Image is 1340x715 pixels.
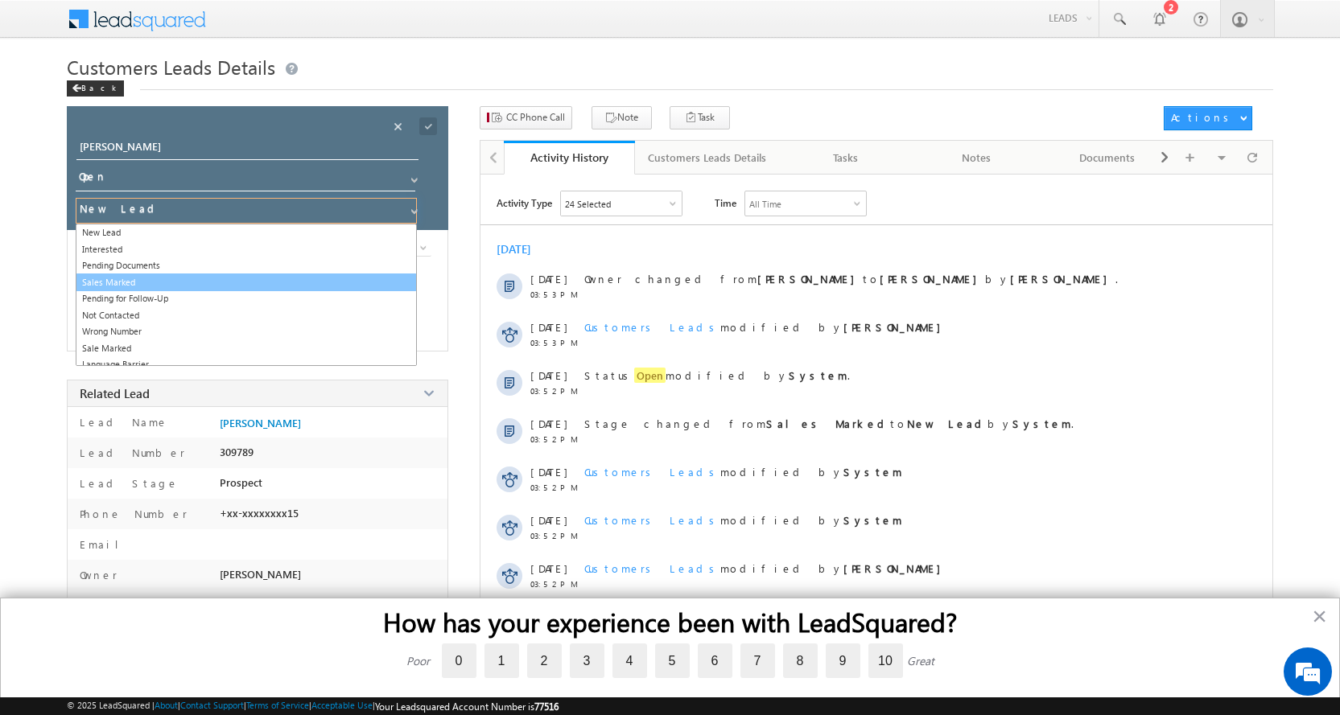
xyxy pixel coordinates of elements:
[648,148,766,167] div: Customers Leads Details
[592,106,652,129] button: Note
[220,507,299,520] span: +xx-xxxxxxxx15
[584,465,720,479] span: Customers Leads
[757,272,863,286] strong: [PERSON_NAME]
[584,368,850,383] span: Status modified by .
[530,531,579,540] span: 03:52 PM
[584,320,720,334] span: Customers Leads
[530,386,579,396] span: 03:52 PM
[530,561,567,575] span: [DATE]
[530,320,567,334] span: [DATE]
[880,272,985,286] strong: [PERSON_NAME]
[655,643,690,678] label: 5
[402,199,423,216] a: Show All Items
[67,700,559,713] span: © 2025 LeadSquared | | | | |
[530,434,579,444] span: 03:52 PM
[789,368,847,382] strong: System
[783,643,818,678] label: 8
[76,307,416,324] a: Not Contacted
[76,198,417,224] input: Stage
[311,700,373,710] a: Acceptable Use
[570,643,604,678] label: 3
[1012,417,1071,430] strong: System
[76,224,416,241] a: New Lead
[155,700,178,710] a: About
[907,417,987,430] strong: New Lead
[584,272,1118,286] span: Owner changed from to by .
[80,385,150,401] span: Related Lead
[33,606,1307,637] h2: How has your experience been with LeadSquared?
[1171,110,1235,125] div: Actions
[634,368,666,383] span: Open
[530,579,579,589] span: 03:52 PM
[715,191,736,215] span: Time
[180,700,244,710] a: Contact Support
[740,643,775,678] label: 7
[76,476,179,490] label: Lead Stage
[794,148,897,167] div: Tasks
[76,290,416,307] a: Pending for Follow-Up
[530,483,579,492] span: 03:52 PM
[584,561,720,575] span: Customers Leads
[670,106,730,129] button: Task
[530,465,567,479] span: [DATE]
[406,653,430,668] div: Poor
[76,241,416,258] a: Interested
[843,513,902,527] strong: System
[530,290,579,299] span: 03:53 PM
[584,417,1074,430] span: Stage changed from to by .
[530,513,567,527] span: [DATE]
[411,240,431,256] a: Show All Items
[220,476,262,489] span: Prospect
[612,643,647,678] label: 4
[76,323,416,340] a: Wrong Number
[565,199,611,209] div: 24 Selected
[907,653,934,668] div: Great
[584,561,949,575] span: modified by
[76,446,185,459] label: Lead Number
[530,368,567,382] span: [DATE]
[67,80,124,97] div: Back
[1010,272,1115,286] strong: [PERSON_NAME]
[220,446,254,458] span: 309789
[67,54,275,80] span: Customers Leads Details
[843,561,949,575] strong: [PERSON_NAME]
[76,273,417,292] a: Sales Marked
[76,356,416,373] a: Language Barrier
[530,272,567,286] span: [DATE]
[584,320,949,334] span: modified by
[76,568,118,581] label: Owner
[561,191,682,216] div: Owner Changed,Status Changed,Stage Changed,Source Changed,Notes & 19 more..
[220,417,301,429] span: [PERSON_NAME]
[76,415,168,429] label: Lead Name
[76,138,418,160] input: Opportunity Name Opportunity Name
[534,701,559,713] span: 77516
[1055,148,1159,167] div: Documents
[530,417,567,430] span: [DATE]
[246,700,309,710] a: Terms of Service
[843,465,902,479] strong: System
[506,110,565,125] span: CC Phone Call
[584,513,720,527] span: Customers Leads
[584,465,902,479] span: modified by
[497,241,549,257] div: [DATE]
[220,568,301,581] span: [PERSON_NAME]
[843,320,949,334] strong: [PERSON_NAME]
[826,643,860,678] label: 9
[516,150,623,165] div: Activity History
[1312,603,1327,629] button: Close
[402,168,423,184] a: Show All Items
[766,417,890,430] strong: Sales Marked
[76,340,416,357] a: Sale Marked
[76,507,188,520] label: Phone Number
[530,338,579,347] span: 03:53 PM
[76,537,131,551] label: Email
[749,199,781,209] div: All Time
[484,643,519,678] label: 1
[584,513,902,527] span: modified by
[698,643,732,678] label: 6
[497,191,552,215] span: Activity Type
[925,148,1029,167] div: Notes
[76,257,416,274] a: Pending Documents
[868,643,903,678] label: 10
[442,643,476,678] label: 0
